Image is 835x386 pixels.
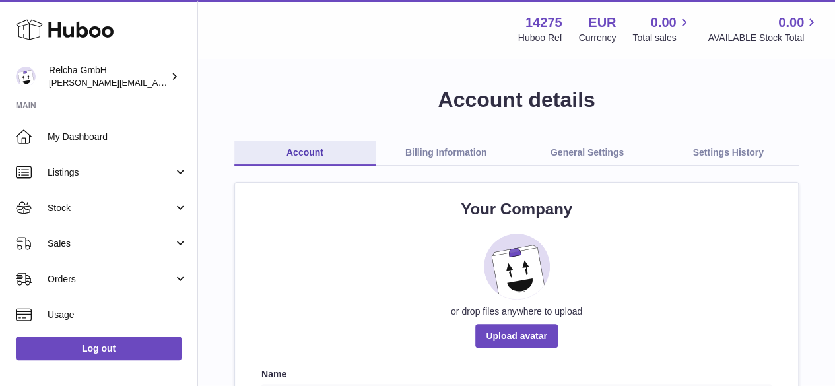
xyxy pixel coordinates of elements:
div: Currency [579,32,617,44]
div: Relcha GmbH [49,64,168,89]
span: 0.00 [778,14,804,32]
label: Name [261,368,772,381]
strong: EUR [588,14,616,32]
a: 0.00 Total sales [632,14,691,44]
a: Account [234,141,376,166]
div: or drop files anywhere to upload [261,306,772,318]
span: Listings [48,166,174,179]
a: Billing Information [376,141,517,166]
img: placeholder_image.svg [484,234,550,300]
span: Sales [48,238,174,250]
span: Stock [48,202,174,214]
span: My Dashboard [48,131,187,143]
h2: Your Company [261,199,772,220]
span: Total sales [632,32,691,44]
span: Orders [48,273,174,286]
strong: 14275 [525,14,562,32]
h1: Account details [219,86,814,114]
div: Huboo Ref [518,32,562,44]
a: General Settings [517,141,658,166]
a: Settings History [657,141,799,166]
span: Upload avatar [475,324,558,348]
span: 0.00 [651,14,677,32]
a: 0.00 AVAILABLE Stock Total [708,14,819,44]
span: AVAILABLE Stock Total [708,32,819,44]
span: [PERSON_NAME][EMAIL_ADDRESS][DOMAIN_NAME] [49,77,265,88]
span: Usage [48,309,187,321]
a: Log out [16,337,182,360]
img: rachel@consultprestige.com [16,67,36,86]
